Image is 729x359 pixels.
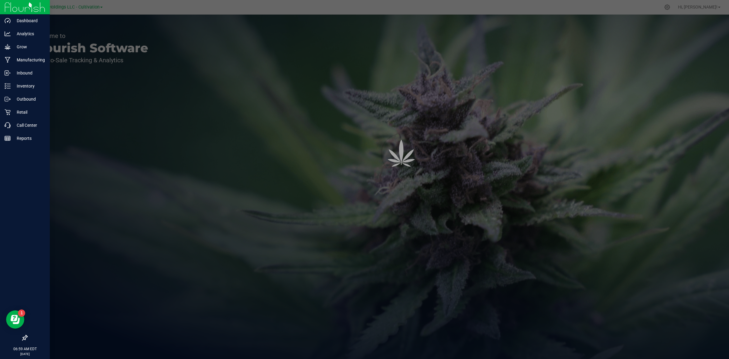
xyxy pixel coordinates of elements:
[11,95,47,103] p: Outbound
[11,56,47,64] p: Manufacturing
[3,346,47,352] p: 06:59 AM EDT
[5,109,11,115] inline-svg: Retail
[11,122,47,129] p: Call Center
[5,57,11,63] inline-svg: Manufacturing
[5,96,11,102] inline-svg: Outbound
[11,69,47,77] p: Inbound
[11,109,47,116] p: Retail
[11,135,47,142] p: Reports
[11,30,47,37] p: Analytics
[11,17,47,24] p: Dashboard
[5,122,11,128] inline-svg: Call Center
[5,31,11,37] inline-svg: Analytics
[11,82,47,90] p: Inventory
[3,352,47,356] p: [DATE]
[5,135,11,141] inline-svg: Reports
[6,310,24,329] iframe: Resource center
[5,44,11,50] inline-svg: Grow
[5,18,11,24] inline-svg: Dashboard
[11,43,47,50] p: Grow
[5,70,11,76] inline-svg: Inbound
[18,309,25,317] iframe: Resource center unread badge
[5,83,11,89] inline-svg: Inventory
